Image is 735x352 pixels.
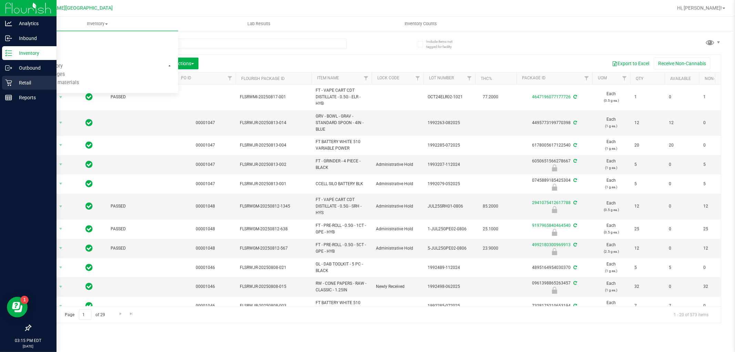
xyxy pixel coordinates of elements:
inline-svg: Reports [5,94,12,101]
button: Bulk Actions [160,58,198,69]
span: Administrative Hold [376,181,419,187]
a: Lot Number [429,76,454,80]
span: FLSRWJR-20250813-001 [240,181,307,187]
a: Item Name [317,76,339,80]
p: 03:15 PM EDT [3,338,53,344]
span: 7 [634,303,661,309]
a: Go to the next page [115,309,125,319]
div: Administrative Hold [515,248,593,255]
span: 0 [703,142,729,149]
span: In Sync [86,140,93,150]
span: FLSRWMI-20250817-001 [240,94,307,100]
span: PASSED [111,245,171,252]
span: select [57,282,65,292]
span: 23.9000 [479,243,502,253]
a: Filter [224,72,236,84]
span: 12 [634,203,661,210]
input: Search Package ID, Item Name, SKU, Lot or Part Number... [30,39,347,49]
span: Each [596,116,626,129]
span: FLSRWJR-20250808-003 [240,303,307,309]
span: FT - VAPE CART CDT DISTILLATE - 0.5G - SRH - HYS [316,197,368,217]
span: select [57,160,65,169]
span: Sync from Compliance System [572,200,577,205]
p: (0.5 g ea.) [596,229,626,235]
span: Administrative Hold [376,161,419,168]
span: FLSRWGM-20250812-567 [240,245,307,252]
span: Sync from Compliance System [572,94,577,99]
span: Each [596,200,626,213]
a: 00001046 [196,303,215,308]
span: RW - CONE PAPERS - RAW - CLASSIC - 1.25IN [316,280,368,293]
span: Hi, [PERSON_NAME]! [677,5,722,11]
span: FLSRWJR-20250813-002 [240,161,307,168]
span: 1992498-062025 [428,283,471,290]
p: Inventory [12,49,53,57]
span: 5 [669,264,695,271]
span: 5 [703,181,729,187]
span: 1992489-112024 [428,264,471,271]
span: 20 [669,142,695,149]
span: Each [596,222,626,235]
span: 0 [703,303,729,309]
span: 5 [634,264,661,271]
span: In Sync [86,301,93,311]
a: Qty [636,76,643,81]
span: In Sync [86,243,93,253]
span: PASSED [111,203,171,210]
span: FLSRWJR-20250808-021 [240,264,307,271]
span: 1992285-072025 [428,303,471,309]
a: 9197965840464540 [532,223,571,228]
a: 00001047 [196,120,215,125]
span: GL - DAB TOOLKIT - 5 PC - BLACK [316,261,368,274]
span: Each [596,300,626,313]
span: Sync from Compliance System [572,223,577,228]
span: FLSRWJR-20250813-014 [240,120,307,126]
inline-svg: Inventory [5,50,12,57]
div: Administrative Hold [515,229,593,236]
p: Analytics [12,19,53,28]
span: Sync from Compliance System [572,242,577,247]
span: 1992263-082025 [428,120,471,126]
a: Lock Code [377,76,399,80]
span: 0 [669,161,695,168]
span: GRV - BOWL - GRAV - STANDARD SPOON - 4IN - BLUE [316,113,368,133]
a: Filter [412,72,423,84]
a: 4647196077177726 [532,94,571,99]
div: 0745889185425304 [515,177,593,191]
inline-svg: Retail [5,79,12,86]
span: Sync from Compliance System [572,281,577,285]
a: 00001047 [196,143,215,148]
span: Each [596,158,626,171]
span: JUL25SRH01-0806 [428,203,471,210]
a: Package ID [522,76,545,80]
span: Sync from Compliance System [572,265,577,270]
span: Each [596,261,626,274]
span: Lab Results [238,21,280,27]
span: 0 [669,283,695,290]
span: 0 [703,120,729,126]
iframe: Resource center unread badge [20,296,29,304]
div: 6178005617122540 [515,142,593,149]
p: (1 g ea.) [596,268,626,274]
inline-svg: Inbound [5,35,12,42]
button: Receive Non-Cannabis [654,58,711,69]
span: Inventory Counts [395,21,446,27]
div: 4895164954030370 [515,264,593,271]
span: FT - GRINDER - 4 PIECE - BLACK [316,158,368,171]
a: 00001048 [196,246,215,251]
span: In Sync [86,201,93,211]
span: In Sync [86,92,93,102]
span: 32 [634,283,661,290]
a: 00001046 [196,284,215,289]
a: 00001046 [196,265,215,270]
input: 1 [79,309,91,320]
span: 0 [669,94,695,100]
a: 00001047 [196,181,215,186]
div: Administrative Hold [515,184,593,191]
span: CCELL SILO BATTERY BLK [316,181,368,187]
span: Sync from Compliance System [572,178,577,183]
span: PASSED [111,226,171,232]
div: Newly Received [515,287,593,294]
span: Each [596,139,626,152]
span: 1 [634,94,661,100]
